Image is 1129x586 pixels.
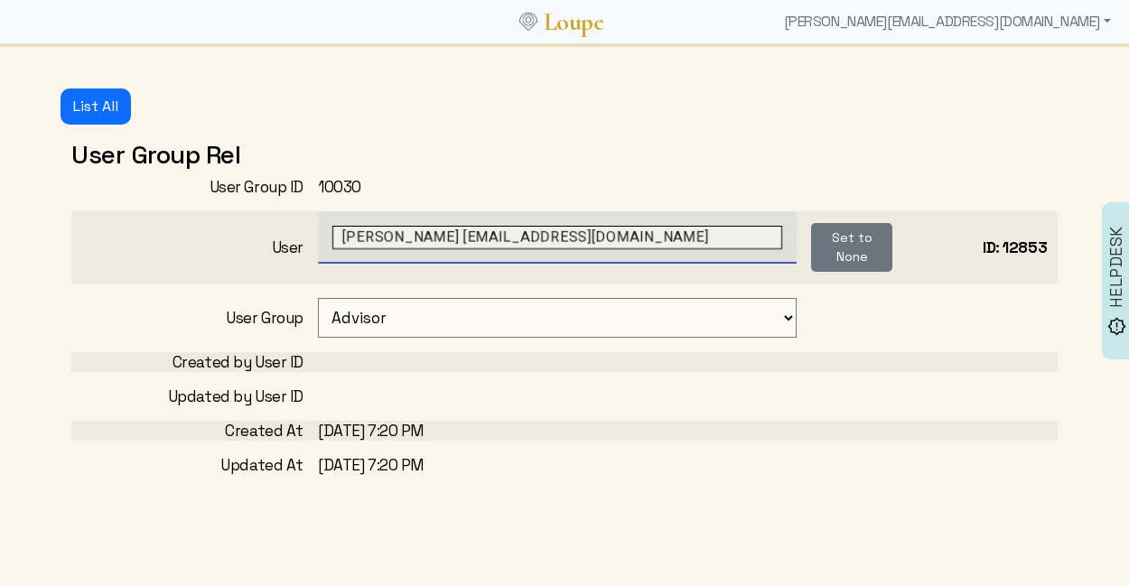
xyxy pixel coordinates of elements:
[61,88,131,125] button: List All
[318,421,811,441] div: [DATE] 7:20 PM
[811,223,892,272] button: Set to None
[71,139,1058,170] h2: User Group Rel
[777,4,1118,40] div: [PERSON_NAME][EMAIL_ADDRESS][DOMAIN_NAME]
[537,5,610,39] a: Loupe
[71,386,318,406] div: Updated by User ID
[519,13,537,31] img: Loupe Logo
[71,177,318,197] div: User Group ID
[71,421,318,441] div: Created At
[71,308,318,328] div: User Group
[983,237,1047,257] b: ID: 12853
[71,237,318,257] div: User
[318,455,811,475] div: [DATE] 7:20 PM
[71,352,318,372] div: Created by User ID
[71,455,318,475] div: Updated At
[1107,316,1126,335] img: brightness_alert_FILL0_wght500_GRAD0_ops.svg
[332,226,782,249] input: Enter text to search
[318,177,811,197] div: 10030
